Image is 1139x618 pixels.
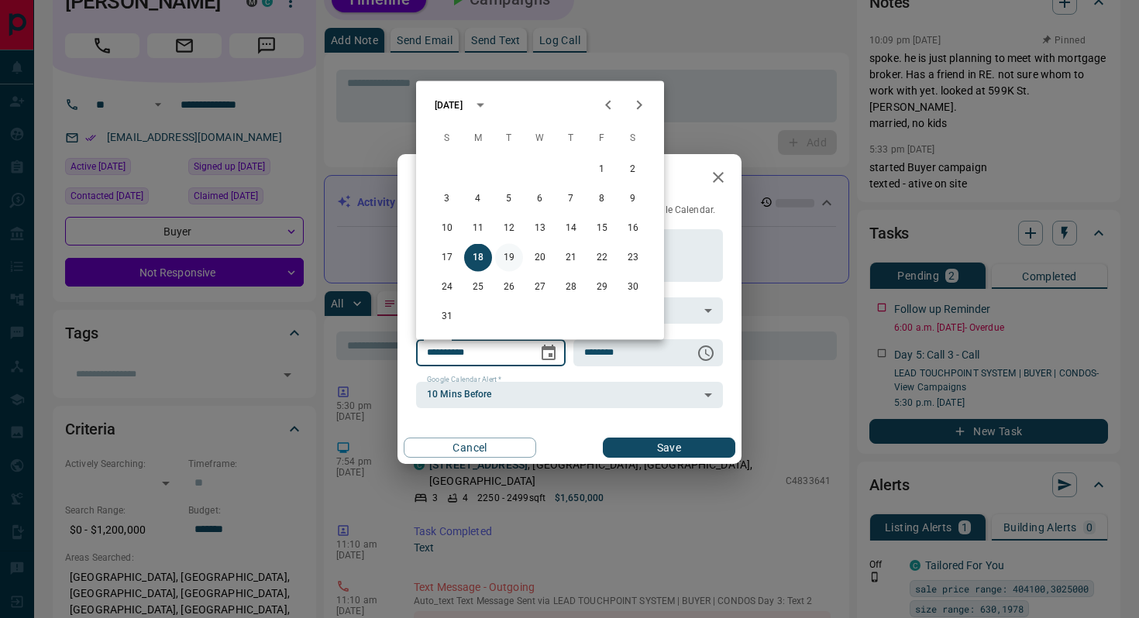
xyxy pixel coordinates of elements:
[397,154,498,204] h2: Edit Task
[619,273,647,301] button: 30
[557,215,585,242] button: 14
[526,123,554,154] span: Wednesday
[557,244,585,272] button: 21
[464,123,492,154] span: Monday
[433,123,461,154] span: Sunday
[433,273,461,301] button: 24
[526,215,554,242] button: 13
[533,338,564,369] button: Choose date, selected date is Aug 18, 2025
[593,90,624,121] button: Previous month
[619,215,647,242] button: 16
[495,273,523,301] button: 26
[433,303,461,331] button: 31
[588,185,616,213] button: 8
[495,123,523,154] span: Tuesday
[416,382,723,408] div: 10 Mins Before
[467,92,494,118] button: calendar view is open, switch to year view
[464,273,492,301] button: 25
[526,244,554,272] button: 20
[464,185,492,213] button: 4
[588,273,616,301] button: 29
[557,273,585,301] button: 28
[619,156,647,184] button: 2
[619,244,647,272] button: 23
[588,156,616,184] button: 1
[619,123,647,154] span: Saturday
[526,185,554,213] button: 6
[603,438,735,458] button: Save
[435,98,463,112] div: [DATE]
[404,438,536,458] button: Cancel
[433,215,461,242] button: 10
[495,215,523,242] button: 12
[433,244,461,272] button: 17
[588,123,616,154] span: Friday
[557,185,585,213] button: 7
[495,244,523,272] button: 19
[557,123,585,154] span: Thursday
[433,185,461,213] button: 3
[427,375,501,385] label: Google Calendar Alert
[624,90,655,121] button: Next month
[464,244,492,272] button: 18
[464,215,492,242] button: 11
[588,215,616,242] button: 15
[526,273,554,301] button: 27
[619,185,647,213] button: 9
[495,185,523,213] button: 5
[588,244,616,272] button: 22
[690,338,721,369] button: Choose time, selected time is 6:00 AM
